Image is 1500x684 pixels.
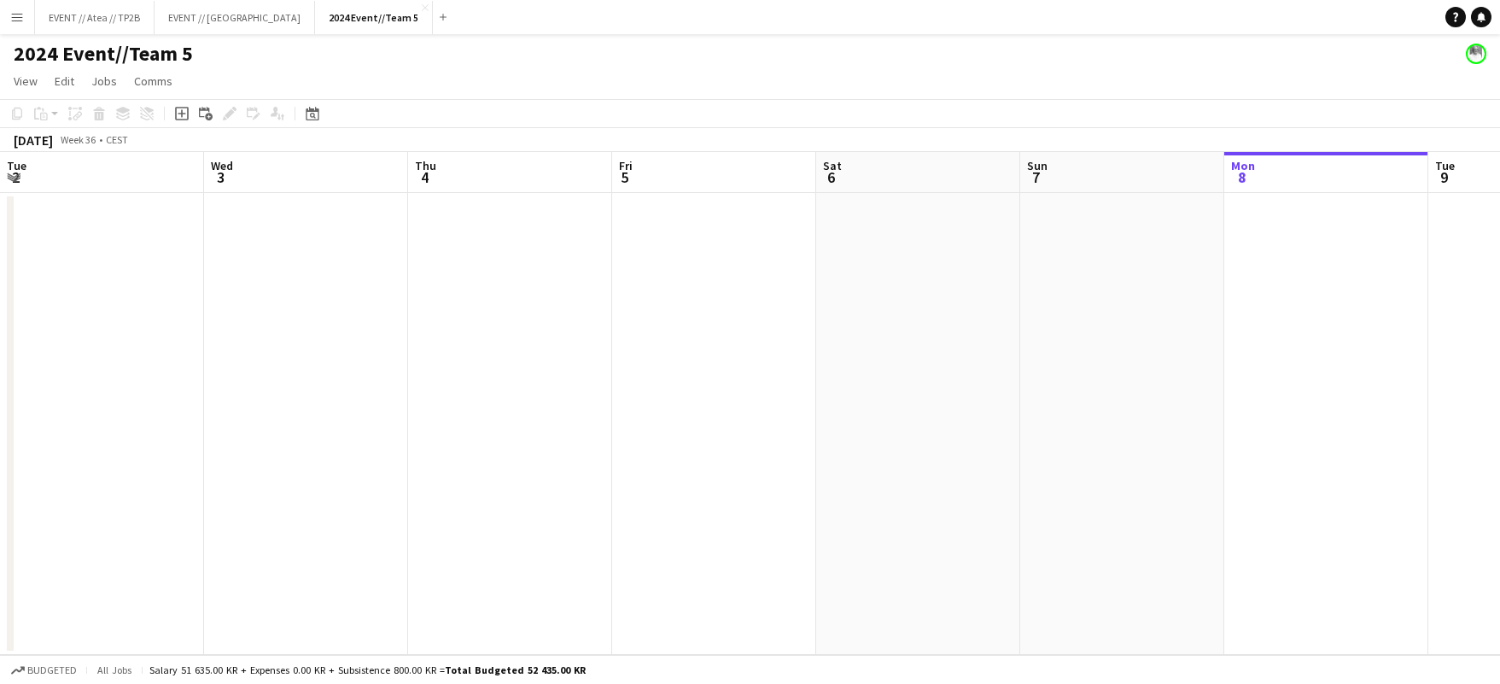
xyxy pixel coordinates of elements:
span: Sun [1027,158,1048,173]
span: 5 [616,167,633,187]
span: Mon [1231,158,1255,173]
span: Tue [7,158,26,173]
a: Jobs [85,70,124,92]
span: 9 [1433,167,1455,187]
span: View [14,73,38,89]
span: Fri [619,158,633,173]
a: Edit [48,70,81,92]
button: 2024 Event//Team 5 [315,1,433,34]
span: 3 [208,167,233,187]
span: 8 [1229,167,1255,187]
span: Sat [823,158,842,173]
span: 4 [412,167,436,187]
a: View [7,70,44,92]
button: EVENT // [GEOGRAPHIC_DATA] [155,1,315,34]
a: Comms [127,70,179,92]
span: Jobs [91,73,117,89]
span: Thu [415,158,436,173]
span: Budgeted [27,664,77,676]
span: 2 [4,167,26,187]
div: Salary 51 635.00 KR + Expenses 0.00 KR + Subsistence 800.00 KR = [149,664,586,676]
h1: 2024 Event//Team 5 [14,41,193,67]
span: 6 [820,167,842,187]
span: Wed [211,158,233,173]
button: Budgeted [9,661,79,680]
span: Week 36 [56,133,99,146]
span: Comms [134,73,172,89]
span: 7 [1024,167,1048,187]
span: Tue [1435,158,1455,173]
span: Total Budgeted 52 435.00 KR [445,664,586,676]
span: Edit [55,73,74,89]
button: EVENT // Atea // TP2B [35,1,155,34]
div: CEST [106,133,128,146]
app-user-avatar: Rikke Gustava Lysell [1466,44,1486,64]
span: All jobs [94,664,135,676]
div: [DATE] [14,132,53,149]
